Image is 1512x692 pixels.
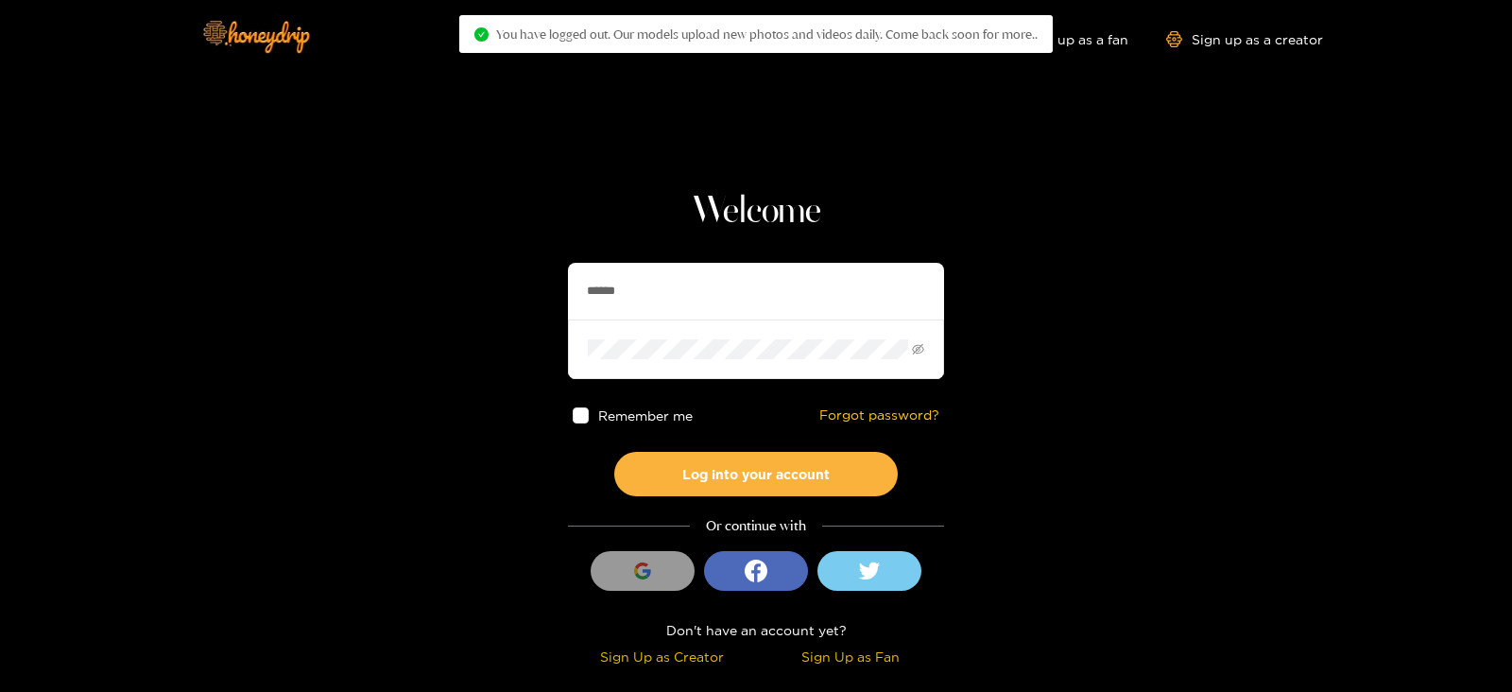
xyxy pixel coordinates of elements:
span: check-circle [474,27,489,42]
div: Sign Up as Fan [761,646,939,667]
div: Sign Up as Creator [573,646,751,667]
div: Or continue with [568,515,944,537]
a: Sign up as a creator [1166,31,1323,47]
div: Don't have an account yet? [568,619,944,641]
h1: Welcome [568,189,944,234]
a: Forgot password? [819,407,939,424]
span: You have logged out. Our models upload new photos and videos daily. Come back soon for more.. [496,26,1038,42]
button: Log into your account [614,452,898,496]
a: Sign up as a fan [999,31,1128,47]
span: eye-invisible [912,343,924,355]
span: Remember me [598,408,693,423]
